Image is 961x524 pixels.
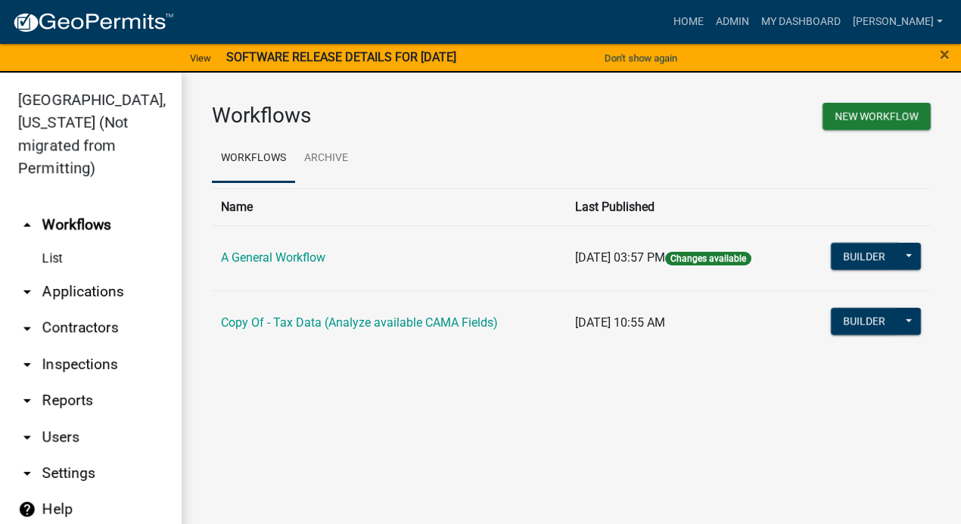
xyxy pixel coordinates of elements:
th: Name [212,188,566,225]
a: Copy Of - Tax Data (Analyze available CAMA Fields) [221,315,498,330]
button: Builder [831,243,897,270]
i: help [18,501,36,519]
a: View [184,45,217,70]
i: arrow_drop_down [18,319,36,337]
button: Don't show again [599,45,683,70]
button: Builder [831,308,897,335]
a: Workflows [212,135,295,183]
strong: SOFTWARE RELEASE DETAILS FOR [DATE] [226,50,456,64]
span: [DATE] 03:57 PM [575,250,665,265]
i: arrow_drop_down [18,464,36,482]
span: × [940,44,950,65]
i: arrow_drop_down [18,283,36,301]
i: arrow_drop_down [18,428,36,446]
button: Close [940,45,950,64]
h3: Workflows [212,103,560,129]
i: arrow_drop_down [18,355,36,374]
a: Admin [710,8,755,36]
th: Last Published [566,188,800,225]
span: Changes available [665,252,751,265]
a: Home [667,8,710,36]
i: arrow_drop_up [18,216,36,234]
button: New Workflow [823,103,931,130]
a: A General Workflow [221,250,325,265]
a: [PERSON_NAME] [847,8,949,36]
i: arrow_drop_down [18,392,36,410]
span: [DATE] 10:55 AM [575,315,665,330]
a: My Dashboard [755,8,847,36]
a: Archive [295,135,357,183]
